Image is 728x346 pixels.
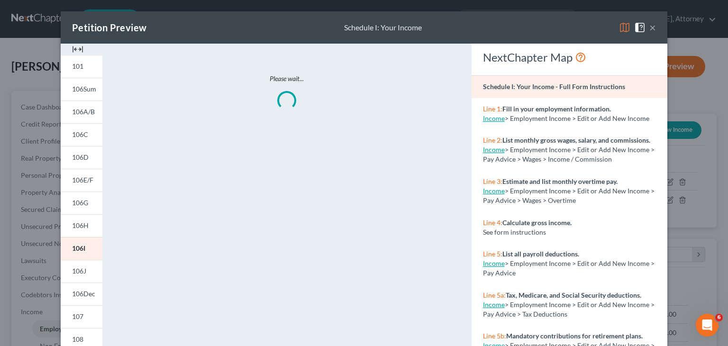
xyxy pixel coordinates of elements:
span: Line 5a: [483,291,506,299]
a: 106Dec [61,282,102,305]
a: 106C [61,123,102,146]
strong: Mandatory contributions for retirement plans. [506,332,643,340]
span: Line 4: [483,219,502,227]
span: > Employment Income > Edit or Add New Income > Pay Advice > Wages > Income / Commission [483,146,655,163]
span: Line 1: [483,105,502,113]
a: 106Sum [61,78,102,100]
a: 106H [61,214,102,237]
span: > Employment Income > Edit or Add New Income [505,114,649,122]
a: 107 [61,305,102,328]
img: expand-e0f6d898513216a626fdd78e52531dac95497ffd26381d4c15ee2fc46db09dca.svg [72,44,83,55]
strong: List monthly gross wages, salary, and commissions. [502,136,650,144]
span: 106Sum [72,85,96,93]
span: 106G [72,199,88,207]
span: 106I [72,244,85,252]
span: > Employment Income > Edit or Add New Income > Pay Advice > Tax Deductions [483,300,655,318]
span: Line 3: [483,177,502,185]
button: × [649,22,656,33]
a: 106G [61,191,102,214]
a: Income [483,259,505,267]
span: 108 [72,335,83,343]
span: Line 5b: [483,332,506,340]
strong: List all payroll deductions. [502,250,579,258]
a: 106D [61,146,102,169]
iframe: Intercom live chat [696,314,719,337]
span: 106Dec [72,290,95,298]
span: 106D [72,153,89,161]
a: Income [483,114,505,122]
span: 106H [72,221,89,229]
div: Petition Preview [72,21,146,34]
span: 106A/B [72,108,95,116]
strong: Fill in your employment information. [502,105,611,113]
span: See form instructions [483,228,546,236]
span: 106J [72,267,86,275]
a: Income [483,146,505,154]
strong: Tax, Medicare, and Social Security deductions. [506,291,641,299]
strong: Estimate and list monthly overtime pay. [502,177,618,185]
span: 107 [72,312,83,320]
span: Line 2: [483,136,502,144]
a: 106E/F [61,169,102,191]
img: map-eea8200ae884c6f1103ae1953ef3d486a96c86aabb227e865a55264e3737af1f.svg [619,22,630,33]
span: > Employment Income > Edit or Add New Income > Pay Advice [483,259,655,277]
strong: Schedule I: Your Income - Full Form Instructions [483,82,625,91]
a: 106A/B [61,100,102,123]
span: > Employment Income > Edit or Add New Income > Pay Advice > Wages > Overtime [483,187,655,204]
a: 106J [61,260,102,282]
img: help-close-5ba153eb36485ed6c1ea00a893f15db1cb9b99d6cae46e1a8edb6c62d00a1a76.svg [634,22,646,33]
a: 101 [61,55,102,78]
p: Please wait... [142,74,431,83]
a: Income [483,187,505,195]
strong: Calculate gross income. [502,219,572,227]
a: Income [483,300,505,309]
span: 6 [715,314,723,321]
div: Schedule I: Your Income [344,22,422,33]
div: NextChapter Map [483,50,656,65]
span: 106E/F [72,176,93,184]
a: 106I [61,237,102,260]
span: 106C [72,130,88,138]
span: Line 5: [483,250,502,258]
span: 101 [72,62,83,70]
